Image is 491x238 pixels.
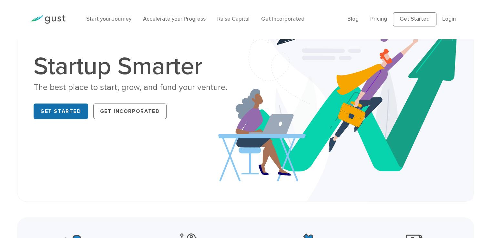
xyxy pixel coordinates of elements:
[34,54,240,79] h1: Startup Smarter
[442,16,456,22] a: Login
[34,82,240,93] div: The best place to start, grow, and fund your venture.
[86,16,131,22] a: Start your Journey
[143,16,206,22] a: Accelerate your Progress
[29,15,66,24] img: Gust Logo
[393,12,436,26] a: Get Started
[34,104,88,119] a: Get Started
[347,16,359,22] a: Blog
[217,16,250,22] a: Raise Capital
[93,104,167,119] a: Get Incorporated
[261,16,304,22] a: Get Incorporated
[370,16,387,22] a: Pricing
